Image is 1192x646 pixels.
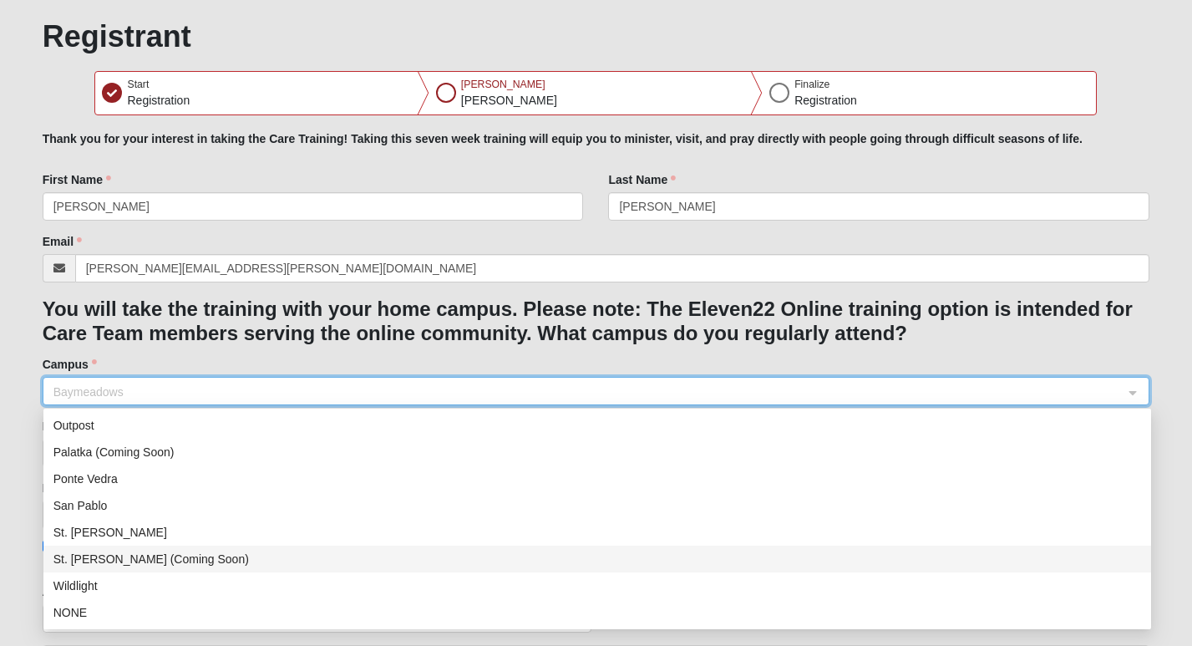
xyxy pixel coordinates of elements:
[43,233,82,250] label: Email
[53,550,1141,568] div: St. [PERSON_NAME] (Coming Soon)
[53,523,1141,542] div: St. [PERSON_NAME]
[53,496,1141,515] div: San Pablo
[43,298,1150,346] h3: You will take the training with your home campus. Please note: The Eleven22 Online training optio...
[43,572,1151,599] div: Wildlight
[43,418,373,435] label: Please select the campus where you will take the training.
[127,79,149,90] span: Start
[43,356,97,373] label: Campus
[43,541,53,552] input: Give your consent to receive SMS messages by simply checking the box.
[794,92,857,109] p: Registration
[53,383,1109,401] span: Baymeadows
[43,439,1151,465] div: Palatka (Coming Soon)
[43,492,1151,519] div: San Pablo
[53,603,1141,622] div: NONE
[43,18,1150,54] h1: Registrant
[43,546,1151,572] div: St. Augustine (Coming Soon)
[53,470,1141,488] div: Ponte Vedra
[43,519,1151,546] div: St. Johns
[43,412,1151,439] div: Outpost
[461,92,557,109] p: [PERSON_NAME]
[127,92,190,109] p: Registration
[794,79,829,90] span: Finalize
[53,577,1141,595] div: Wildlight
[43,480,127,496] label: Mobile Phone
[43,583,89,600] label: Address
[608,171,676,188] label: Last Name
[43,599,1151,626] div: NONE
[43,465,1151,492] div: Ponte Vedra
[461,79,545,90] span: [PERSON_NAME]
[43,132,1150,146] h5: Thank you for your interest in taking the Care Training! Taking this seven week training will equ...
[53,443,1141,461] div: Palatka (Coming Soon)
[43,171,111,188] label: First Name
[53,416,1141,435] div: Outpost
